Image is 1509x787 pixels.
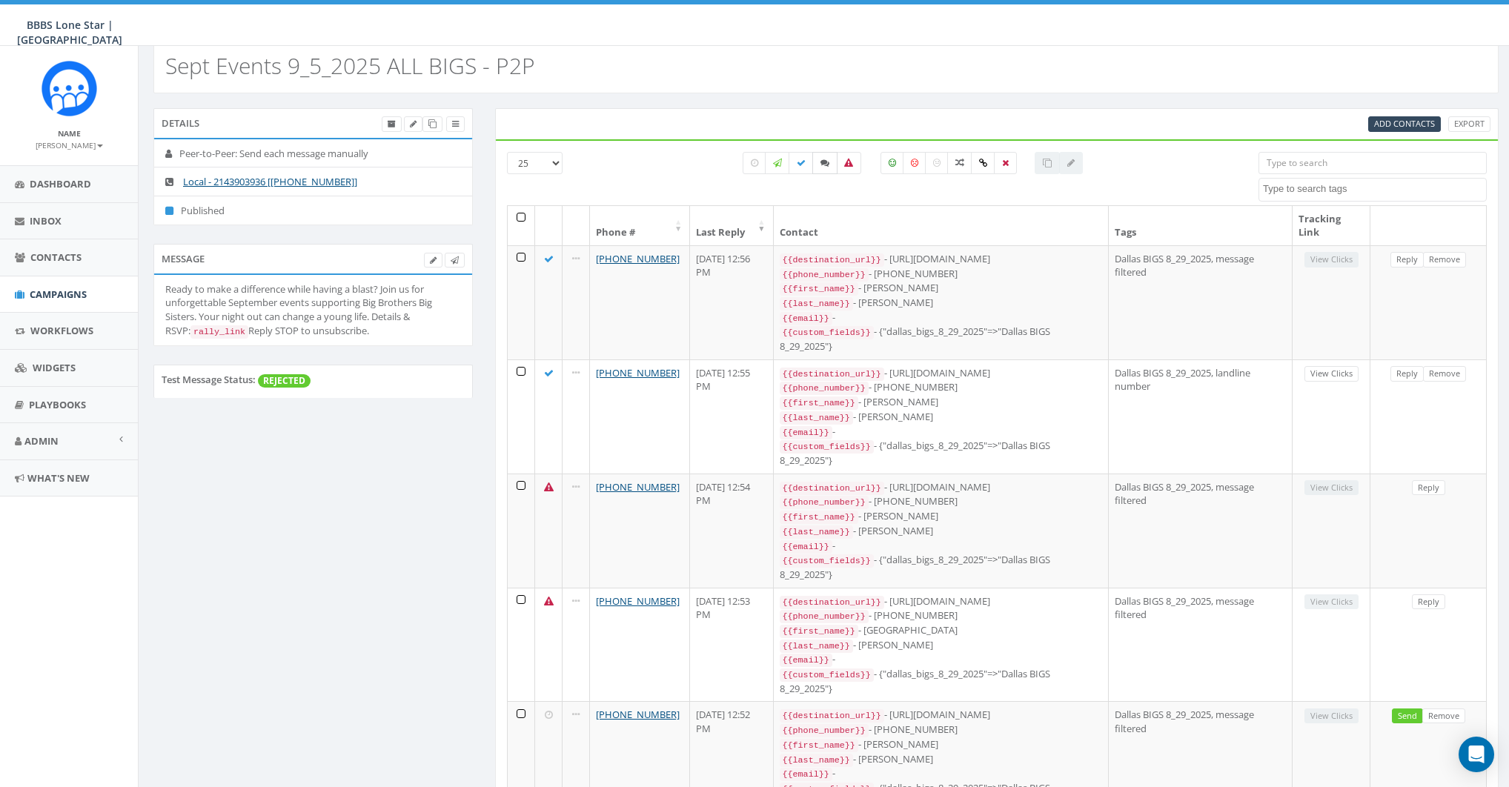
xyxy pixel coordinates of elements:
td: [DATE] 12:56 PM [690,245,773,359]
a: [PHONE_NUMBER] [596,366,680,379]
code: {{custom_fields}} [780,554,874,568]
span: Inbox [30,214,62,228]
code: {{first_name}} [780,511,858,524]
td: [DATE] 12:53 PM [690,588,773,702]
span: Widgets [33,361,76,374]
div: - [PERSON_NAME] [780,509,1102,524]
div: - [780,652,1102,667]
a: [PHONE_NUMBER] [596,594,680,608]
i: Peer-to-Peer [165,149,179,159]
code: {{custom_fields}} [780,668,874,682]
th: Phone #: activate to sort column ascending [590,206,690,245]
div: - [PERSON_NAME] [780,395,1102,410]
div: - [URL][DOMAIN_NAME] [780,366,1102,381]
code: {{last_name}} [780,297,853,311]
a: Reply [1390,366,1424,382]
th: Tracking Link [1293,206,1370,245]
td: [DATE] 12:55 PM [690,359,773,474]
div: - [PERSON_NAME] [780,524,1102,539]
a: Local - 2143903936 [[PHONE_NUMBER]] [183,175,357,188]
a: Remove [1422,708,1465,724]
label: Delivered [789,152,814,174]
a: Export [1448,116,1490,132]
a: [PHONE_NUMBER] [596,252,680,265]
div: - [PHONE_NUMBER] [780,723,1102,737]
span: Dashboard [30,177,91,190]
img: Rally_Corp_Icon.png [42,61,97,116]
span: BBBS Lone Star | [GEOGRAPHIC_DATA] [17,18,122,47]
li: Peer-to-Peer: Send each message manually [154,139,472,168]
a: Reply [1412,594,1445,610]
code: {{email}} [780,540,832,554]
div: - [PHONE_NUMBER] [780,494,1102,509]
label: Positive [880,152,904,174]
div: - [PERSON_NAME] [780,737,1102,752]
label: Bounced [836,152,861,174]
div: - [PHONE_NUMBER] [780,267,1102,282]
td: [DATE] 12:54 PM [690,474,773,588]
input: Type to search [1258,152,1487,174]
a: Add Contacts [1368,116,1441,132]
code: {{phone_number}} [780,724,869,737]
div: - {"dallas_bigs_8_29_2025"=>"Dallas BIGS 8_29_2025"} [780,439,1102,467]
span: Add Contacts [1374,118,1435,129]
span: CSV files only [1374,118,1435,129]
span: Workflows [30,324,93,337]
span: Clone Campaign [428,118,437,129]
span: Admin [24,434,59,448]
div: - [780,425,1102,439]
li: Published [154,196,472,225]
div: - [URL][DOMAIN_NAME] [780,252,1102,267]
div: Ready to make a difference while having a blast? Join us for unforgettable September events suppo... [165,282,461,338]
code: {{first_name}} [780,625,858,638]
td: Dallas BIGS 8_29_2025, message filtered [1109,588,1293,702]
label: Replied [812,152,838,174]
label: Link Clicked [971,152,995,174]
td: Dallas BIGS 8_29_2025, message filtered [1109,245,1293,359]
a: Reply [1390,252,1424,268]
td: Dallas BIGS 8_29_2025, message filtered [1109,474,1293,588]
span: Send Test Message [451,254,459,265]
div: - [PERSON_NAME] [780,638,1102,653]
code: {{email}} [780,768,832,781]
div: Message [153,244,473,273]
label: Removed [994,152,1017,174]
div: - [PERSON_NAME] [780,410,1102,425]
label: Negative [903,152,926,174]
div: - [PHONE_NUMBER] [780,608,1102,623]
code: {{last_name}} [780,754,853,767]
small: Name [58,128,81,139]
a: Remove [1423,366,1466,382]
code: {{last_name}} [780,525,853,539]
i: Published [165,206,181,216]
code: {{phone_number}} [780,610,869,623]
a: [PHONE_NUMBER] [596,708,680,721]
code: {{last_name}} [780,640,853,653]
code: {{email}} [780,312,832,325]
code: {{last_name}} [780,411,853,425]
div: - [780,311,1102,325]
code: {{first_name}} [780,282,858,296]
code: {{first_name}} [780,396,858,410]
a: View Clicks [1304,366,1359,382]
td: Dallas BIGS 8_29_2025, landline number [1109,359,1293,474]
div: Open Intercom Messenger [1459,737,1494,772]
code: {{destination_url}} [780,482,884,495]
a: Reply [1412,480,1445,496]
code: {{destination_url}} [780,368,884,381]
th: Tags [1109,206,1293,245]
label: Neutral [925,152,949,174]
span: Edit Campaign Title [410,118,417,129]
span: Archive Campaign [388,118,396,129]
div: - [PERSON_NAME] [780,752,1102,767]
code: {{custom_fields}} [780,326,874,339]
small: [PERSON_NAME] [36,140,103,150]
code: {{destination_url}} [780,709,884,723]
div: - [780,766,1102,781]
span: Contacts [30,250,82,264]
div: - [PERSON_NAME] [780,296,1102,311]
code: {{email}} [780,654,832,667]
code: {{phone_number}} [780,268,869,282]
div: - [PHONE_NUMBER] [780,380,1102,395]
th: Contact [774,206,1109,245]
